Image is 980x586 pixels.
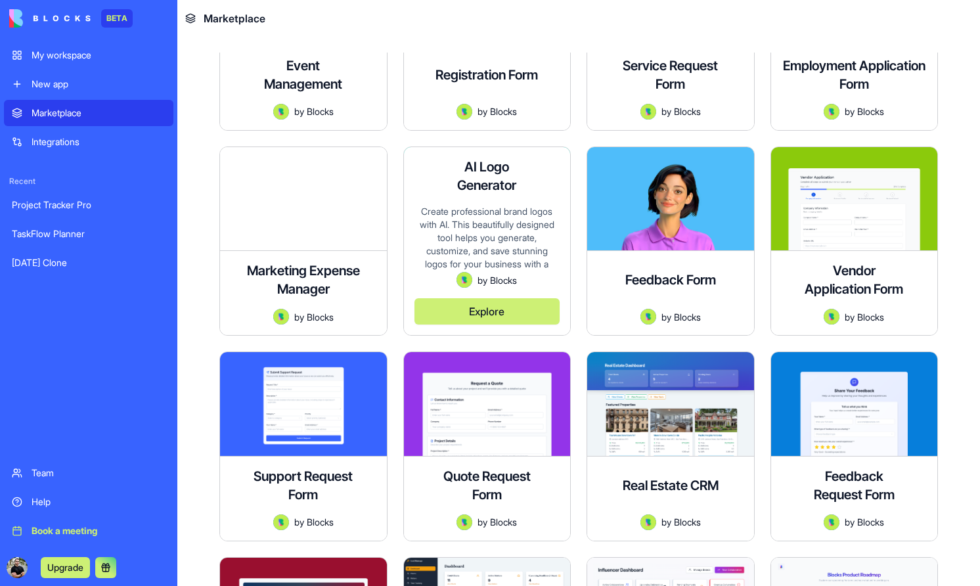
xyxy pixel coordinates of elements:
[845,515,855,529] span: by
[12,256,166,269] div: [DATE] Clone
[845,310,855,324] span: by
[414,205,560,272] div: Create professional brand logos with AI. This beautifully designed tool helps you generate, custo...
[587,146,755,336] a: Feedback FormAvatarbyBlocks
[12,227,166,240] div: TaskFlow Planner
[824,309,839,325] img: Avatar
[4,176,173,187] span: Recent
[661,104,671,118] span: by
[9,9,91,28] img: logo
[7,557,28,578] img: ACg8ocJVc_Mfwgc1lrMhcNzOKLqlaHA8BiFwsxv8RF8NzbI4c6G03g5P=s96-c
[434,158,539,194] h4: AI Logo Generator
[824,514,839,530] img: Avatar
[307,515,334,529] span: Blocks
[32,106,166,120] div: Marketplace
[801,261,906,298] h4: Vendor Application Form
[294,310,304,324] span: by
[478,104,487,118] span: by
[41,557,90,578] button: Upgrade
[414,298,560,325] button: Explore
[32,524,166,537] div: Book a meeting
[490,273,517,287] span: Blocks
[674,310,701,324] span: Blocks
[770,146,939,336] a: Vendor Application FormAvatarbyBlocks
[770,351,939,541] a: Feedback Request FormAvatarbyBlocks
[4,489,173,515] a: Help
[457,104,472,120] img: Avatar
[782,56,927,93] h4: Employment Application Form
[12,198,166,212] div: Project Tracker Pro
[618,56,723,93] h4: Service Request Form
[101,9,133,28] div: BETA
[251,56,356,93] h4: Event Management
[640,309,656,325] img: Avatar
[403,146,571,336] a: AI Logo GeneratorCreate professional brand logos with AI. This beautifully designed tool helps yo...
[478,273,487,287] span: by
[32,466,166,480] div: Team
[4,129,173,155] a: Integrations
[294,104,304,118] span: by
[4,460,173,486] a: Team
[625,271,716,289] h4: Feedback Form
[219,146,388,336] a: Marketing Expense ManagerAvatarbyBlocks
[307,310,334,324] span: Blocks
[478,515,487,529] span: by
[801,467,906,504] h4: Feedback Request Form
[4,100,173,126] a: Marketplace
[640,514,656,530] img: Avatar
[457,514,472,530] img: Avatar
[674,515,701,529] span: Blocks
[857,104,884,118] span: Blocks
[32,49,166,62] div: My workspace
[9,9,133,28] a: BETA
[824,104,839,120] img: Avatar
[674,104,701,118] span: Blocks
[490,104,517,118] span: Blocks
[661,515,671,529] span: by
[41,560,90,574] a: Upgrade
[857,515,884,529] span: Blocks
[4,42,173,68] a: My workspace
[4,221,173,247] a: TaskFlow Planner
[434,467,539,504] h4: Quote Request Form
[32,495,166,508] div: Help
[457,272,472,288] img: Avatar
[204,11,265,26] span: Marketplace
[403,351,571,541] a: Quote Request FormAvatarbyBlocks
[857,310,884,324] span: Blocks
[587,351,755,541] a: Real Estate CRMAvatarbyBlocks
[845,104,855,118] span: by
[273,309,289,325] img: Avatar
[640,104,656,120] img: Avatar
[661,310,671,324] span: by
[273,514,289,530] img: Avatar
[490,515,517,529] span: Blocks
[4,71,173,97] a: New app
[623,476,719,495] h4: Real Estate CRM
[4,192,173,218] a: Project Tracker Pro
[435,66,538,84] h4: Registration Form
[4,518,173,544] a: Book a meeting
[273,104,289,120] img: Avatar
[251,467,356,504] h4: Support Request Form
[32,78,166,91] div: New app
[307,104,334,118] span: Blocks
[4,250,173,276] a: [DATE] Clone
[32,135,166,148] div: Integrations
[294,515,304,529] span: by
[219,351,388,541] a: Support Request FormAvatarbyBlocks
[231,261,376,298] h4: Marketing Expense Manager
